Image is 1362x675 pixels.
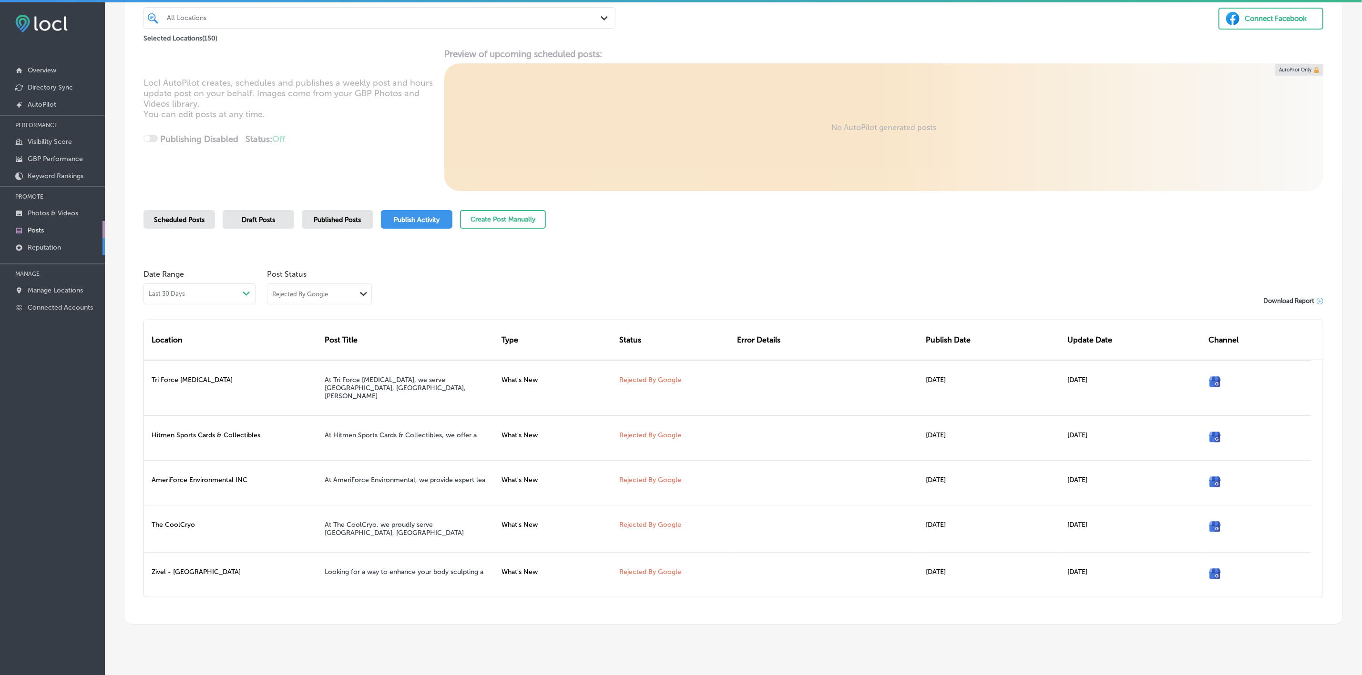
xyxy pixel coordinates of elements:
button: Create Post Manually [460,210,546,229]
div: Connect Facebook [1245,11,1307,26]
div: What's New [498,415,615,460]
div: Tri Force [MEDICAL_DATA] [144,360,321,415]
div: Hitmen Sports Cards & Collectibles [144,415,321,460]
div: [DATE] [1064,552,1205,597]
div: What's New [498,505,615,552]
span: Draft Posts [242,216,275,224]
a: Rejected By Google [619,568,681,576]
a: At AmeriForce Environmental, we provide expert lea [325,476,485,484]
div: [DATE] [1064,505,1205,552]
span: Last 30 Days [149,290,185,298]
a: At The CoolCryo, we proudly serve [GEOGRAPHIC_DATA], [GEOGRAPHIC_DATA] [325,521,464,537]
a: At Tri Force [MEDICAL_DATA], we serve [GEOGRAPHIC_DATA], [GEOGRAPHIC_DATA], [PERSON_NAME] [325,376,466,400]
div: The CoolCryo [144,505,321,552]
div: [DATE] [1064,360,1205,415]
span: Publish Activity [394,216,440,224]
p: GBP Performance [28,155,83,163]
p: Overview [28,66,56,74]
div: AmeriForce Environmental INC [144,460,321,505]
span: Download Report [1263,297,1314,304]
div: What's New [498,460,615,505]
p: Manage Locations [28,286,83,294]
a: Rejected By Google [619,376,681,384]
div: [DATE] [922,505,1064,552]
span: Scheduled Posts [154,216,205,224]
p: Connected Accounts [28,303,93,312]
div: What's New [498,552,615,597]
div: Update Date [1064,320,1205,360]
div: [DATE] [922,552,1064,597]
div: Type [498,320,615,360]
button: Connect Facebook [1219,8,1323,30]
div: Error Details [733,320,922,360]
p: Photos & Videos [28,209,78,217]
div: Publish Date [922,320,1064,360]
a: Rejected By Google [619,476,681,484]
p: AutoPilot [28,101,56,109]
p: Directory Sync [28,83,73,91]
div: Zivel - [GEOGRAPHIC_DATA] [144,552,321,597]
div: All Locations [167,14,602,22]
a: Rejected By Google [619,521,681,529]
p: Posts [28,226,44,234]
div: Rejected By Google [272,290,328,298]
div: [DATE] [922,360,1064,415]
img: fda3e92497d09a02dc62c9cd864e3231.png [15,15,68,32]
p: Reputation [28,243,61,252]
div: Location [144,320,321,360]
div: Channel [1205,320,1311,360]
span: Post Status [267,270,372,279]
label: Date Range [143,270,184,279]
span: Published Posts [314,216,361,224]
div: [DATE] [1064,460,1205,505]
div: [DATE] [922,460,1064,505]
div: What's New [498,360,615,415]
p: Keyword Rankings [28,172,83,180]
div: Post Title [321,320,498,360]
div: Status [615,320,733,360]
div: [DATE] [1064,415,1205,460]
p: Visibility Score [28,138,72,146]
p: Selected Locations ( 150 ) [143,30,217,42]
a: Rejected By Google [619,431,681,439]
a: At Hitmen Sports Cards & Collectibles, we offer a [325,431,477,439]
div: [DATE] [922,415,1064,460]
a: Looking for a way to enhance your body sculpting a [325,568,483,576]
